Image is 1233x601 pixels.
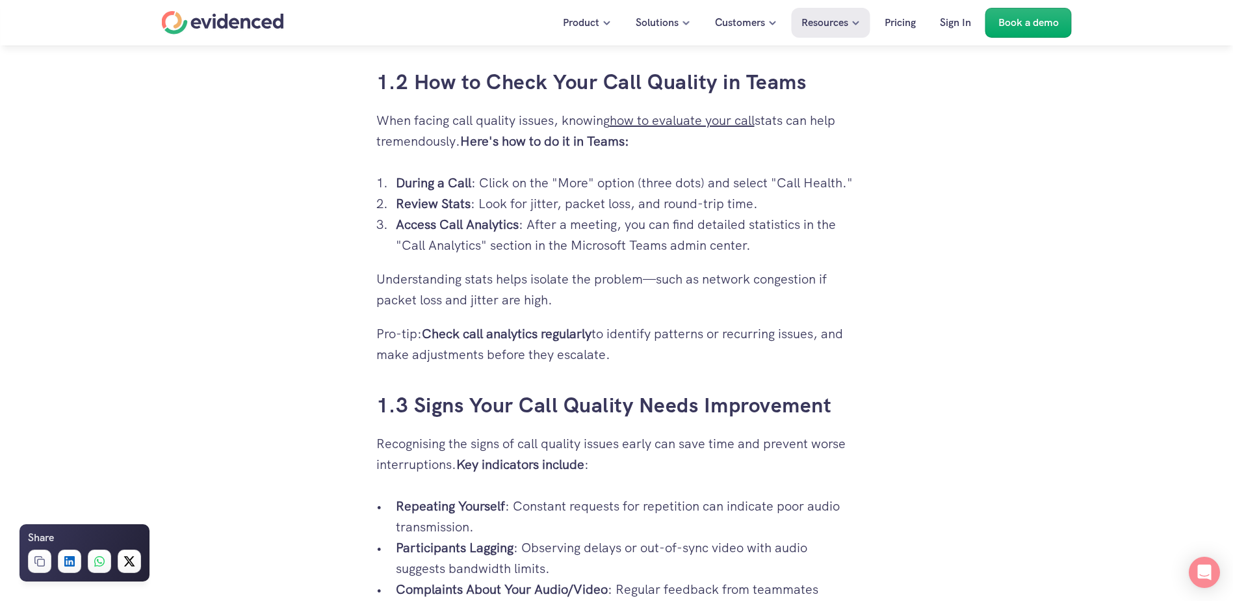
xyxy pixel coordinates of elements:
strong: Participants Lagging [396,539,513,556]
p: Solutions [636,14,679,31]
a: Pricing [875,8,926,38]
p: : Observing delays or out-of-sync video with audio suggests bandwidth limits. [396,537,857,579]
h6: Share [28,529,54,546]
strong: Repeating Yourself [396,498,505,514]
strong: Here's how to do it in Teams: [460,133,629,150]
p: Understanding stats helps isolate the problem—such as network congestion if packet loss and jitte... [376,269,857,310]
p: : Look for jitter, packet loss, and round-trip time. [396,193,857,214]
p: : After a meeting, you can find detailed statistics in the "Call Analytics" section in the Micros... [396,214,857,256]
p: : Constant requests for repetition can indicate poor audio transmission. [396,496,857,537]
a: how to evaluate your call [610,112,755,129]
p: Customers [715,14,765,31]
strong: During a Call [396,174,471,191]
strong: Access Call Analytics [396,216,519,233]
strong: Key indicators include [456,456,584,473]
p: Recognising the signs of call quality issues early can save time and prevent worse interruptions. : [376,433,857,475]
p: When facing call quality issues, knowing stats can help tremendously. [376,110,857,152]
p: Resources [801,14,848,31]
div: Open Intercom Messenger [1189,557,1220,588]
p: Book a demo [998,14,1059,31]
strong: Complaints About Your Audio/Video [396,581,608,598]
a: Sign In [930,8,981,38]
a: Home [162,11,284,34]
strong: Review Stats [396,195,471,212]
p: Product [563,14,599,31]
a: Book a demo [985,8,1072,38]
a: 1.2 How to Check Your Call Quality in Teams [376,68,807,96]
a: 1.3 Signs Your Call Quality Needs Improvement [376,392,832,419]
p: : Click on the "More" option (three dots) and select "Call Health." [396,172,857,193]
p: Pricing [885,14,916,31]
strong: Check call analytics regularly [422,325,591,342]
p: Sign In [940,14,971,31]
p: Pro-tip: to identify patterns or recurring issues, and make adjustments before they escalate. [376,323,857,365]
